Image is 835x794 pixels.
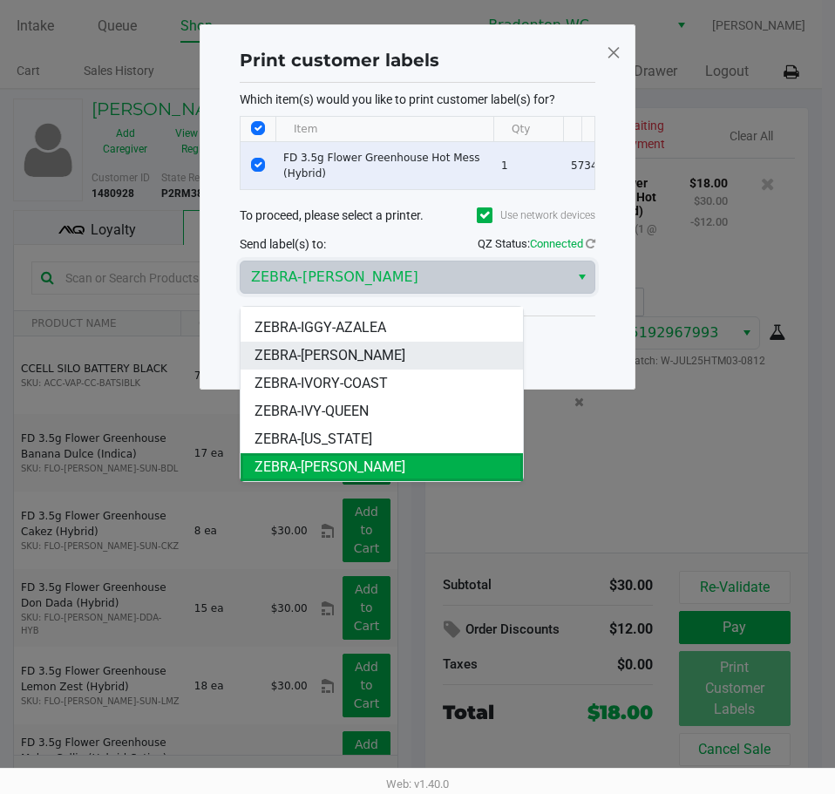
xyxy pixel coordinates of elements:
span: ZEBRA-IVY-QUEEN [255,401,369,422]
button: Select [569,261,594,293]
th: Item [275,117,493,142]
span: QZ Status: [478,237,595,250]
span: ZEBRA-[PERSON_NAME] [255,345,405,366]
label: Use network devices [477,207,595,223]
td: 1 [493,142,563,189]
td: FD 3.5g Flower Greenhouse Hot Mess (Hybrid) [275,142,493,189]
span: Send label(s) to: [240,237,326,251]
td: 5734155192967993 [563,142,720,189]
span: To proceed, please select a printer. [240,208,424,222]
th: Qty [493,117,563,142]
span: ZEBRA-[US_STATE] [255,429,372,450]
p: Which item(s) would you like to print customer label(s) for? [240,92,595,107]
span: ZEBRA-IGGY-AZALEA [255,317,386,338]
input: Select All Rows [251,121,265,135]
div: Data table [241,117,594,189]
th: Package [563,117,720,142]
span: Connected [530,237,583,250]
h1: Print customer labels [240,47,439,73]
input: Select Row [251,158,265,172]
span: ZEBRA-IVORY-COAST [255,373,388,394]
span: ZEBRA-[PERSON_NAME] [251,267,559,288]
span: Web: v1.40.0 [386,777,449,791]
span: ZEBRA-[PERSON_NAME] [255,457,405,478]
